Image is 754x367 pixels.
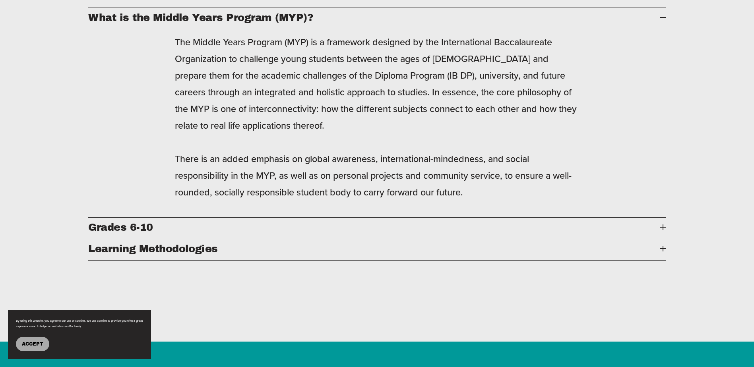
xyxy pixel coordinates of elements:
span: Accept [22,341,43,347]
span: What is the Middle Years Program (MYP)? [88,12,660,23]
span: Learning Methodologies [88,243,660,254]
p: The Middle Years Program (MYP) is a framework designed by the International Baccalaureate Organiz... [175,34,579,201]
button: Learning Methodologies [88,239,666,260]
p: By using this website, you agree to our use of cookies. We use cookies to provide you with a grea... [16,318,143,329]
section: Cookie banner [8,310,151,359]
button: What is the Middle Years Program (MYP)? [88,8,666,29]
button: Accept [16,337,49,351]
div: What is the Middle Years Program (MYP)? [88,29,666,218]
button: Grades 6-10 [88,218,666,239]
span: Grades 6-10 [88,222,660,233]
